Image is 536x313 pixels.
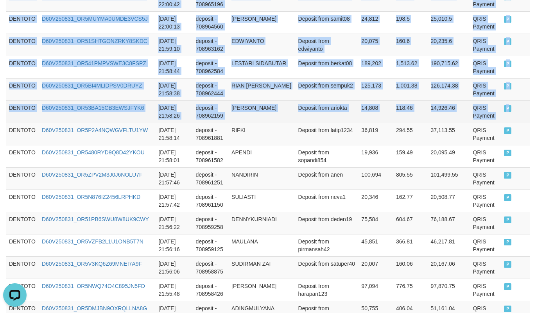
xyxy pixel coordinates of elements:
td: APENDI [228,145,295,167]
td: deposit - 708962159 [193,100,228,123]
td: 97,094 [358,279,393,301]
td: 20,095.49 [428,145,470,167]
td: DENTOTO [6,11,39,34]
td: Deposit from samit08 [295,11,359,34]
td: [DATE] 21:58:26 [155,100,192,123]
td: 20,346 [358,190,393,212]
span: PAID [504,283,512,290]
td: 76,188.67 [428,212,470,234]
td: QRIS Payment [470,145,500,167]
td: [DATE] 21:56:16 [155,234,192,256]
td: DENTOTO [6,123,39,145]
td: 366.81 [393,234,428,256]
span: PAID [504,127,512,134]
td: 20,075 [358,34,393,56]
a: D60V250831_OR5BI4MLIDPSV0DRUYZ [42,82,142,89]
td: [DATE] 21:58:38 [155,78,192,100]
a: D60V250831_OR51SHTGONZRKY8SKDC [42,38,147,44]
a: D60V250831_OR5480RYD9Q8D42YKOU [42,149,145,156]
td: 805.55 [393,167,428,190]
td: 100,694 [358,167,393,190]
td: [DATE] 21:56:22 [155,212,192,234]
td: deposit - 708964560 [193,11,228,34]
td: 162.77 [393,190,428,212]
td: 46,217.81 [428,234,470,256]
td: Deposit from satuper40 [295,256,359,279]
td: 190,715.62 [428,56,470,78]
td: [DATE] 21:57:42 [155,190,192,212]
td: Deposit from anen [295,167,359,190]
span: PAID [504,261,512,268]
a: D60V250831_OR541PMPVSWE3C8FSPZ [42,60,146,66]
td: 24,812 [358,11,393,34]
td: 36,819 [358,123,393,145]
td: deposit - 708959258 [193,212,228,234]
td: [PERSON_NAME] [228,11,295,34]
td: 14,926.46 [428,100,470,123]
td: deposit - 708959125 [193,234,228,256]
span: PAID [504,83,512,89]
td: DENTOTO [6,100,39,123]
td: DENTOTO [6,78,39,100]
a: D60V250831_OR5VZFB2L1U1ONB5T7N [42,238,143,245]
td: SULIASTI [228,190,295,212]
td: 776.75 [393,279,428,301]
td: deposit - 708962444 [193,78,228,100]
td: deposit - 708961582 [193,145,228,167]
td: 294.55 [393,123,428,145]
td: DENTOTO [6,190,39,212]
td: DENNYKURNIADI [228,212,295,234]
td: 20,007 [358,256,393,279]
td: [DATE] 21:55:48 [155,279,192,301]
td: DENTOTO [6,279,39,301]
td: DENTOTO [6,167,39,190]
td: [DATE] 21:56:06 [155,256,192,279]
td: QRIS Payment [470,56,500,78]
span: PAID [504,38,512,45]
td: [DATE] 21:58:01 [155,145,192,167]
td: QRIS Payment [470,234,500,256]
td: Deposit from harapan123 [295,279,359,301]
td: 14,808 [358,100,393,123]
td: Deposit from berkat08 [295,56,359,78]
a: D60V250831_OR5P2A4NQWGVFLTU1YW [42,127,148,133]
td: deposit - 708961251 [193,167,228,190]
td: QRIS Payment [470,190,500,212]
td: 198.5 [393,11,428,34]
td: 118.46 [393,100,428,123]
td: deposit - 708961881 [193,123,228,145]
td: Deposit from deden19 [295,212,359,234]
td: 159.49 [393,145,428,167]
td: QRIS Payment [470,279,500,301]
td: QRIS Payment [470,256,500,279]
span: PAID [504,306,512,312]
td: DENTOTO [6,56,39,78]
td: LESTARI SIDABUTAR [228,56,295,78]
td: Deposit from sempuk2 [295,78,359,100]
td: [PERSON_NAME] [228,279,295,301]
td: Deposit from sopandi854 [295,145,359,167]
td: 101,499.55 [428,167,470,190]
td: [DATE] 22:00:13 [155,11,192,34]
td: [PERSON_NAME] [228,100,295,123]
td: 20,508.77 [428,190,470,212]
td: deposit - 708961150 [193,190,228,212]
td: [DATE] 21:58:44 [155,56,192,78]
span: PAID [504,194,512,201]
td: DENTOTO [6,34,39,56]
span: PAID [504,105,512,112]
a: D60V250831_OR5NWQ74O4C895JN5FD [42,283,145,289]
td: 19,936 [358,145,393,167]
span: PAID [504,61,512,67]
td: RIAN [PERSON_NAME] [228,78,295,100]
td: QRIS Payment [470,34,500,56]
td: deposit - 708958875 [193,256,228,279]
td: 45,851 [358,234,393,256]
span: PAID [504,239,512,245]
a: D60V250831_OR5ZPV2M3J0J6NOLU7F [42,172,143,178]
span: PAID [504,216,512,223]
td: 189,202 [358,56,393,78]
td: 160.6 [393,34,428,56]
span: PAID [504,172,512,179]
button: Open LiveChat chat widget [3,3,27,27]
